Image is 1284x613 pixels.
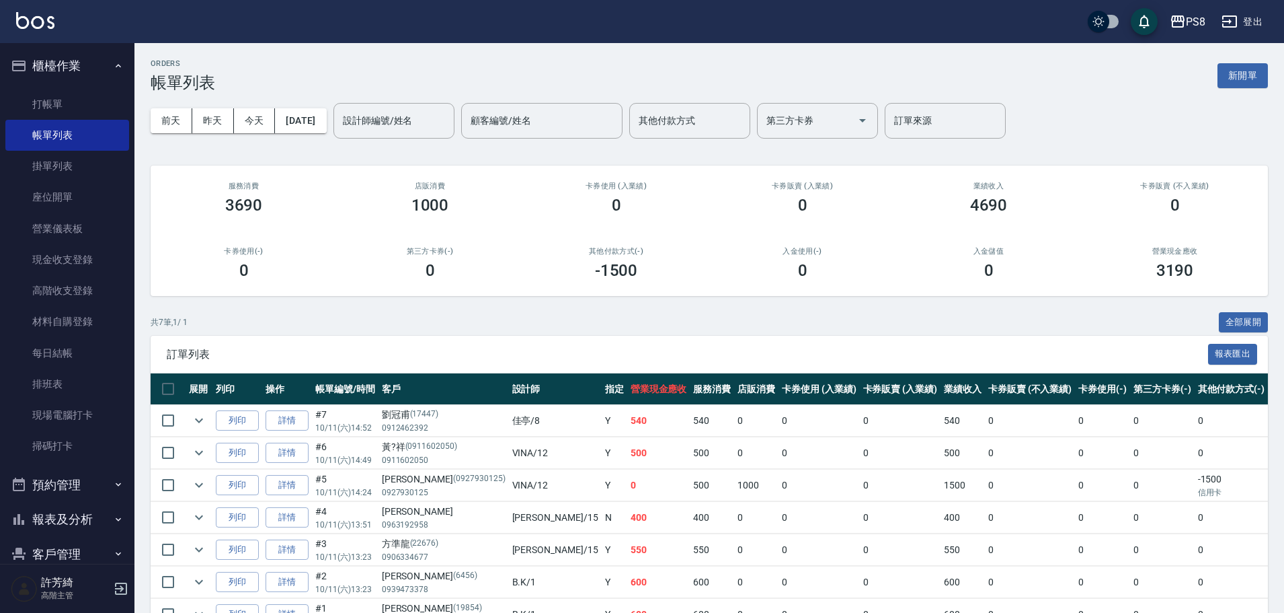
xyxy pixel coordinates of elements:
[985,470,1075,501] td: 0
[1219,312,1269,333] button: 全部展開
[41,576,110,589] h5: 許芳綺
[1130,502,1195,534] td: 0
[1216,9,1268,34] button: 登出
[151,108,192,133] button: 前天
[778,502,860,534] td: 0
[382,519,506,531] p: 0963192958
[266,475,309,496] a: 詳情
[266,507,309,528] a: 詳情
[5,244,129,275] a: 現金收支登錄
[410,537,439,551] p: (22676)
[1170,196,1180,215] h3: 0
[539,247,693,256] h2: 其他付款方式(-)
[985,502,1075,534] td: 0
[312,470,378,501] td: #5
[778,437,860,469] td: 0
[602,470,627,501] td: Y
[382,440,506,454] div: 黃?祥
[5,431,129,462] a: 掃碼打卡
[602,373,627,405] th: 指定
[690,534,734,566] td: 550
[410,408,439,422] p: (17447)
[509,373,602,405] th: 設計師
[275,108,326,133] button: [DATE]
[940,567,985,598] td: 600
[5,537,129,572] button: 客戶管理
[1208,347,1258,360] a: 報表匯出
[1098,247,1252,256] h2: 營業現金應收
[225,196,263,215] h3: 3690
[940,373,985,405] th: 業績收入
[690,502,734,534] td: 400
[984,261,994,280] h3: 0
[627,373,690,405] th: 營業現金應收
[1195,534,1269,566] td: 0
[5,275,129,306] a: 高階收支登錄
[382,583,506,596] p: 0939473378
[151,73,215,92] h3: 帳單列表
[860,534,941,566] td: 0
[1195,567,1269,598] td: 0
[382,422,506,434] p: 0912462392
[382,454,506,466] p: 0911602050
[778,534,860,566] td: 0
[612,196,621,215] h3: 0
[5,48,129,83] button: 櫃檯作業
[5,468,129,503] button: 預約管理
[216,410,259,431] button: 列印
[266,410,309,431] a: 詳情
[189,475,209,495] button: expand row
[734,534,778,566] td: 0
[1131,8,1158,35] button: save
[690,470,734,501] td: 500
[1156,261,1194,280] h3: 3190
[216,443,259,464] button: 列印
[167,182,321,190] h3: 服務消費
[1075,405,1130,437] td: 0
[985,437,1075,469] td: 0
[627,405,690,437] td: 540
[16,12,54,29] img: Logo
[778,373,860,405] th: 卡券使用 (入業績)
[985,373,1075,405] th: 卡券販賣 (不入業績)
[1075,567,1130,598] td: 0
[382,537,506,551] div: 方準龍
[382,569,506,583] div: [PERSON_NAME]
[940,534,985,566] td: 550
[734,470,778,501] td: 1000
[312,373,378,405] th: 帳單編號/時間
[216,572,259,593] button: 列印
[778,470,860,501] td: 0
[239,261,249,280] h3: 0
[778,567,860,598] td: 0
[189,572,209,592] button: expand row
[1208,344,1258,365] button: 報表匯出
[725,182,879,190] h2: 卡券販賣 (入業績)
[1130,470,1195,501] td: 0
[1075,437,1130,469] td: 0
[509,502,602,534] td: [PERSON_NAME] /15
[912,247,1066,256] h2: 入金儲值
[940,405,985,437] td: 540
[312,437,378,469] td: #6
[602,534,627,566] td: Y
[778,405,860,437] td: 0
[5,338,129,369] a: 每日結帳
[725,247,879,256] h2: 入金使用(-)
[509,470,602,501] td: VINA /12
[216,475,259,496] button: 列印
[1164,8,1211,36] button: PS8
[985,405,1075,437] td: 0
[734,373,778,405] th: 店販消費
[312,534,378,566] td: #3
[1075,502,1130,534] td: 0
[315,551,375,563] p: 10/11 (六) 13:23
[1195,470,1269,501] td: -1500
[1130,534,1195,566] td: 0
[312,502,378,534] td: #4
[266,443,309,464] a: 詳情
[940,470,985,501] td: 1500
[627,470,690,501] td: 0
[1130,567,1195,598] td: 0
[5,120,129,151] a: 帳單列表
